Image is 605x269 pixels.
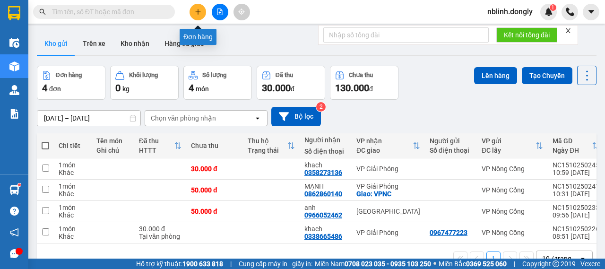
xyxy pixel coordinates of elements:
div: ĐC giao [356,147,413,154]
span: Cung cấp máy in - giấy in: [239,259,312,269]
button: file-add [212,4,228,20]
span: | [514,259,515,269]
div: Khối lượng [129,72,158,78]
div: Mã GD [553,137,592,145]
span: 4 [42,82,47,94]
div: NC1510250241 [553,182,599,190]
div: Chi tiết [59,142,87,149]
span: SĐT XE [33,40,64,50]
button: Khối lượng0kg [110,66,179,100]
div: VP Nông Cống [482,229,543,236]
span: món [196,85,209,93]
button: Số lượng4món [183,66,252,100]
svg: open [254,114,261,122]
div: Khác [59,233,87,240]
div: VP gửi [482,137,536,145]
div: Tại văn phòng [139,233,181,240]
div: 08:51 [DATE] [553,233,599,240]
button: Đã thu30.000đ [257,66,325,100]
span: copyright [553,260,559,267]
button: Kho nhận [113,32,157,55]
th: Toggle SortBy [548,133,604,158]
div: Tên món [96,137,130,145]
div: anh [304,204,347,211]
img: logo-vxr [8,6,20,20]
span: caret-down [587,8,596,16]
input: Nhập số tổng đài [323,27,489,43]
div: Chưa thu [349,72,373,78]
strong: PHIẾU BIÊN NHẬN [24,52,75,72]
div: khach [304,161,347,169]
div: 50.000 đ [191,186,238,194]
sup: 1 [18,183,21,186]
th: Toggle SortBy [243,133,300,158]
div: 0966052462 [304,211,342,219]
button: Tạo Chuyến [522,67,572,84]
div: 30.000 đ [191,165,238,173]
div: Khác [59,190,87,198]
span: | [230,259,232,269]
button: caret-down [583,4,599,20]
img: icon-new-feature [544,8,553,16]
img: warehouse-icon [9,38,19,48]
button: Trên xe [75,32,113,55]
div: 1 món [59,182,87,190]
div: 30.000 đ [139,225,181,233]
span: aim [238,9,245,15]
img: logo [5,27,19,61]
div: Giao: VPNC [356,190,420,198]
div: 1 món [59,225,87,233]
span: 130.000 [335,82,369,94]
span: Miền Bắc [439,259,507,269]
div: 1 món [59,204,87,211]
div: Chọn văn phòng nhận [151,113,216,123]
strong: 0708 023 035 - 0935 103 250 [345,260,431,268]
div: 0358273136 [304,169,342,176]
span: message [10,249,19,258]
button: Kho gửi [37,32,75,55]
button: 1 [486,252,501,266]
img: phone-icon [566,8,574,16]
div: NC1510250245 [553,161,599,169]
span: search [39,9,46,15]
div: VP Giải Phóng [356,165,420,173]
button: aim [233,4,250,20]
span: đ [291,85,294,93]
sup: 2 [316,102,326,112]
div: 10:31 [DATE] [553,190,599,198]
svg: open [579,255,587,262]
div: Trạng thái [248,147,287,154]
div: 10 / trang [542,254,571,263]
div: 10:59 [DATE] [553,169,599,176]
div: Số điện thoại [430,147,472,154]
div: Chưa thu [191,142,238,149]
button: Bộ lọc [271,107,321,126]
div: 0338665486 [304,233,342,240]
span: close [565,27,571,34]
button: plus [190,4,206,20]
img: warehouse-icon [9,85,19,95]
span: ⚪️ [433,262,436,266]
div: Người nhận [304,136,347,144]
div: VP Nông Cống [482,186,543,194]
div: VP Nông Cống [482,165,543,173]
button: Chưa thu130.000đ [330,66,398,100]
div: MẠNH [304,182,347,190]
input: Tìm tên, số ĐT hoặc mã đơn [52,7,164,17]
span: 0 [115,82,121,94]
div: Đơn hàng [56,72,82,78]
button: Đơn hàng4đơn [37,66,105,100]
div: 50.000 đ [191,208,238,215]
div: khach [304,225,347,233]
div: NC1510250233 [553,204,599,211]
div: HTTT [139,147,174,154]
div: [GEOGRAPHIC_DATA] [356,208,420,215]
div: VP nhận [356,137,413,145]
img: warehouse-icon [9,185,19,195]
div: 09:56 [DATE] [553,211,599,219]
span: 4 [189,82,194,94]
div: Đã thu [139,137,174,145]
span: Hỗ trợ kỹ thuật: [136,259,223,269]
span: question-circle [10,207,19,216]
span: đơn [49,85,61,93]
